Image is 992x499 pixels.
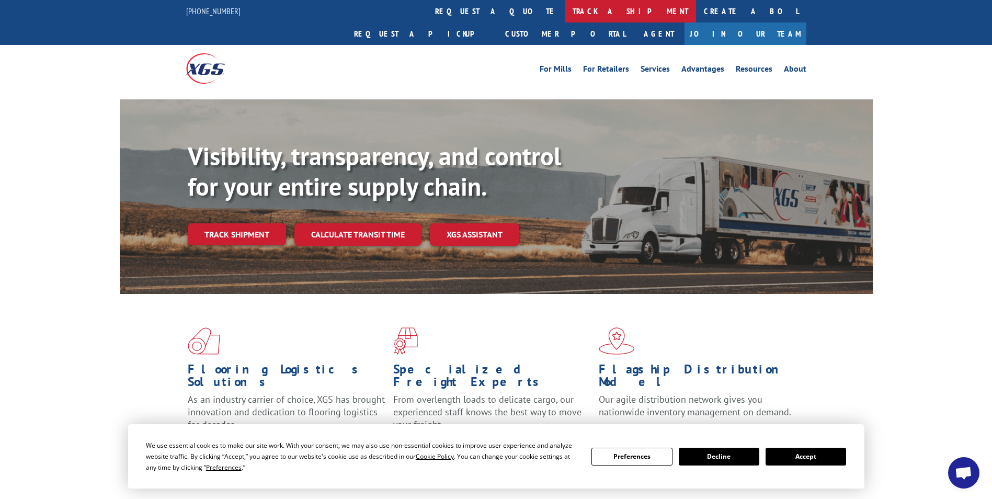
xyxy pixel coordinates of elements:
button: Decline [679,448,759,466]
a: Track shipment [188,223,286,245]
a: Calculate transit time [294,223,421,246]
span: As an industry carrier of choice, XGS has brought innovation and dedication to flooring logistics... [188,393,385,430]
div: We use essential cookies to make our site work. With your consent, we may also use non-essential ... [146,440,579,473]
img: xgs-icon-total-supply-chain-intelligence-red [188,327,220,355]
h1: Flooring Logistics Solutions [188,363,385,393]
button: Accept [766,448,846,466]
a: Advantages [681,65,724,76]
a: Request a pickup [346,22,497,45]
a: Join Our Team [685,22,806,45]
img: xgs-icon-focused-on-flooring-red [393,327,418,355]
a: XGS ASSISTANT [430,223,519,246]
a: About [784,65,806,76]
a: For Retailers [583,65,629,76]
button: Preferences [591,448,672,466]
p: From overlength loads to delicate cargo, our experienced staff knows the best way to move your fr... [393,393,591,440]
a: Services [641,65,670,76]
a: For Mills [540,65,572,76]
a: Agent [633,22,685,45]
h1: Specialized Freight Experts [393,363,591,393]
b: Visibility, transparency, and control for your entire supply chain. [188,140,561,202]
span: Our agile distribution network gives you nationwide inventory management on demand. [599,393,791,418]
a: [PHONE_NUMBER] [186,6,241,16]
div: Cookie Consent Prompt [128,424,864,489]
span: Preferences [206,463,242,472]
h1: Flagship Distribution Model [599,363,796,393]
span: Cookie Policy [416,452,454,461]
img: xgs-icon-flagship-distribution-model-red [599,327,635,355]
a: Resources [736,65,772,76]
a: Customer Portal [497,22,633,45]
div: Open chat [948,457,979,489]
